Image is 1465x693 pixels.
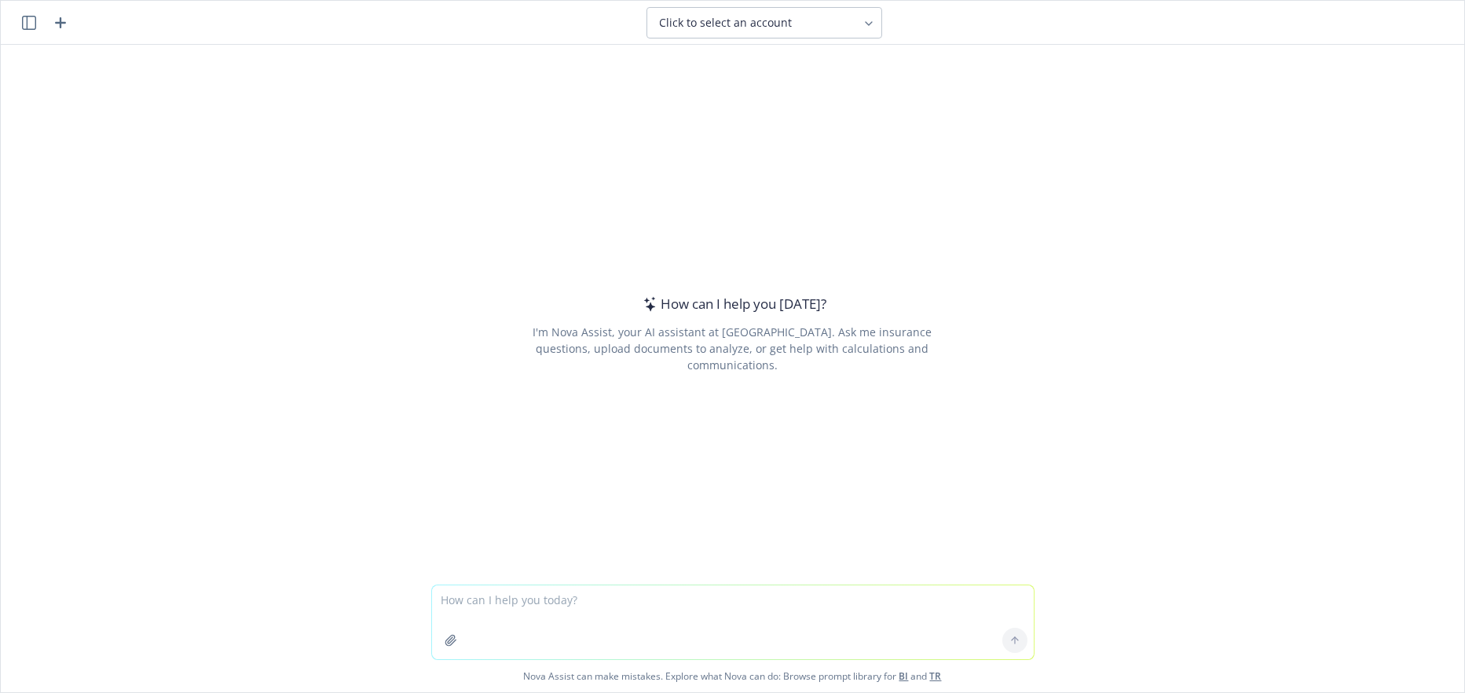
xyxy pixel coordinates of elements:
[899,669,909,683] a: BI
[511,324,954,373] div: I'm Nova Assist, your AI assistant at [GEOGRAPHIC_DATA]. Ask me insurance questions, upload docum...
[7,660,1458,692] span: Nova Assist can make mistakes. Explore what Nova can do: Browse prompt library for and
[639,294,826,314] div: How can I help you [DATE]?
[646,7,882,38] button: Click to select an account
[660,15,793,31] span: Click to select an account
[930,669,942,683] a: TR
